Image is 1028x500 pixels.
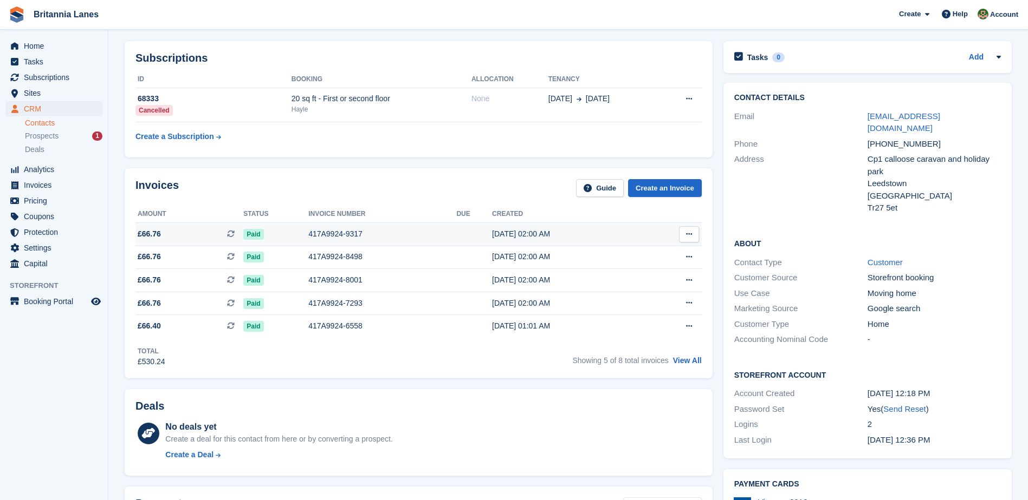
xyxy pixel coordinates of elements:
div: [PHONE_NUMBER] [868,138,1001,150]
div: Create a Subscription [135,131,214,142]
div: [DATE] 02:00 AM [492,228,643,240]
a: [EMAIL_ADDRESS][DOMAIN_NAME] [868,111,940,133]
div: Customer Source [734,272,868,284]
a: menu [5,38,102,54]
div: Marketing Source [734,302,868,315]
a: Customer [868,258,903,267]
span: Deals [25,144,44,155]
div: [DATE] 02:00 AM [492,251,643,262]
a: menu [5,177,102,193]
div: 417A9924-8001 [308,274,456,286]
div: Cp1 calloose caravan and holiday park [868,153,1001,177]
th: Invoice number [308,206,456,223]
a: menu [5,70,102,85]
span: [DATE] [548,93,572,104]
div: Leedstown [868,177,1001,190]
h2: Payment cards [734,480,1001,489]
div: Password Set [734,403,868,416]
div: 20 sq ft - First or second floor [292,93,471,104]
div: Yes [868,403,1001,416]
div: Account Created [734,387,868,400]
a: View All [673,356,702,365]
span: Analytics [24,162,89,177]
a: Add [969,51,984,64]
h2: Storefront Account [734,369,1001,380]
a: menu [5,294,102,309]
div: 417A9924-9317 [308,228,456,240]
div: Logins [734,418,868,431]
div: Tr27 5et [868,202,1001,214]
span: Prospects [25,131,59,141]
div: Storefront booking [868,272,1001,284]
a: Create an Invoice [628,179,702,197]
a: menu [5,225,102,240]
span: Protection [24,225,89,240]
div: [DATE] 12:18 PM [868,387,1001,400]
span: Capital [24,256,89,271]
span: Tasks [24,54,89,69]
span: CRM [24,101,89,116]
span: £66.76 [138,228,161,240]
h2: Subscriptions [135,52,702,64]
h2: Invoices [135,179,179,197]
span: Paid [243,252,263,262]
a: Deals [25,144,102,155]
a: Britannia Lanes [29,5,103,23]
th: Booking [292,71,471,88]
div: [DATE] 01:01 AM [492,320,643,332]
div: 68333 [135,93,292,104]
div: 417A9924-7293 [308,298,456,309]
span: Booking Portal [24,294,89,309]
div: Accounting Nominal Code [734,333,868,346]
span: Coupons [24,209,89,224]
div: Cancelled [135,105,173,116]
span: Invoices [24,177,89,193]
div: Phone [734,138,868,150]
div: Create a Deal [165,449,214,460]
th: Amount [135,206,243,223]
span: £66.76 [138,251,161,262]
div: Use Case [734,287,868,300]
div: Total [138,346,165,356]
div: 2 [868,418,1001,431]
a: Preview store [89,295,102,308]
span: Paid [243,298,263,309]
time: 2025-01-09 12:36:54 UTC [868,435,930,444]
a: Prospects 1 [25,130,102,142]
div: Google search [868,302,1001,315]
a: Guide [576,179,624,197]
span: Subscriptions [24,70,89,85]
div: Moving home [868,287,1001,300]
span: Paid [243,229,263,240]
div: 0 [772,52,785,62]
div: Customer Type [734,318,868,331]
span: Account [990,9,1018,20]
div: 1 [92,131,102,141]
a: menu [5,209,102,224]
div: 417A9924-8498 [308,251,456,262]
a: menu [5,162,102,177]
div: Address [734,153,868,214]
span: Pricing [24,193,89,208]
div: - [868,333,1001,346]
div: Create a deal for this contact from here or by converting a prospect. [165,433,392,445]
div: 417A9924-6558 [308,320,456,332]
div: Hayle [292,104,471,114]
span: Paid [243,321,263,332]
span: £66.76 [138,298,161,309]
img: Sam Wooldridge [978,9,988,19]
div: Email [734,110,868,135]
a: menu [5,85,102,101]
div: No deals yet [165,420,392,433]
a: Contacts [25,118,102,128]
h2: Contact Details [734,94,1001,102]
div: Home [868,318,1001,331]
span: Storefront [10,280,108,291]
a: Send Reset [883,404,926,413]
th: ID [135,71,292,88]
div: Contact Type [734,256,868,269]
h2: About [734,238,1001,248]
th: Allocation [471,71,548,88]
a: Create a Subscription [135,127,221,147]
span: Settings [24,240,89,255]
